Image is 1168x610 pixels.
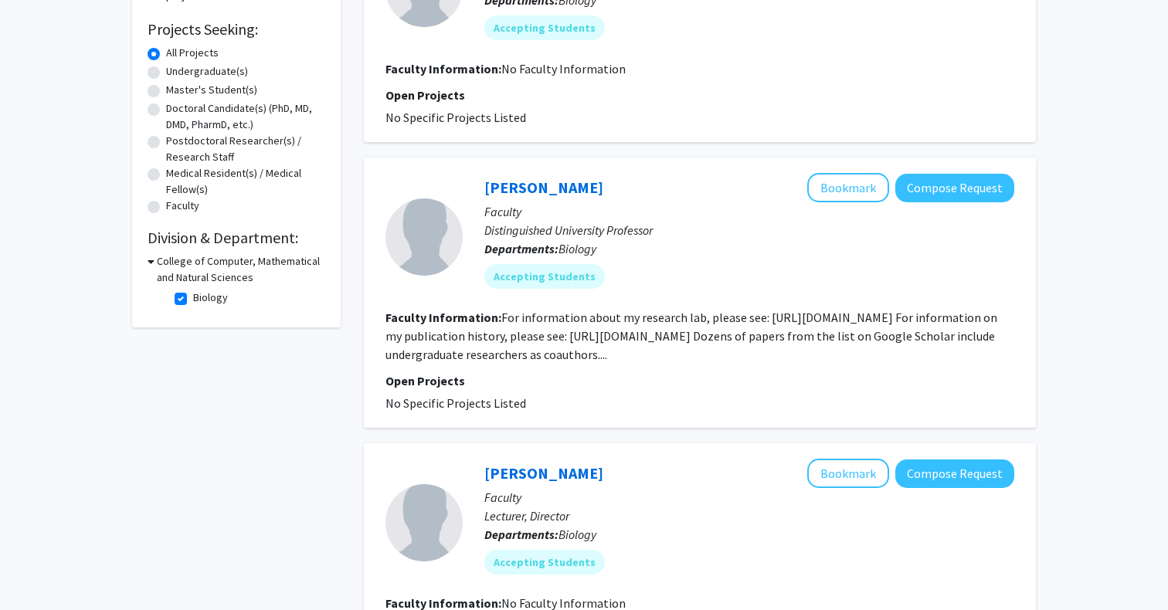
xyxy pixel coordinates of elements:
span: Biology [559,527,596,542]
b: Faculty Information: [385,310,501,325]
b: Faculty Information: [385,61,501,76]
p: Distinguished University Professor [484,221,1014,239]
span: Biology [559,241,596,256]
h2: Projects Seeking: [148,20,325,39]
p: Faculty [484,488,1014,507]
mat-chip: Accepting Students [484,550,605,574]
button: Compose Request to William Fagan [895,174,1014,202]
label: Medical Resident(s) / Medical Fellow(s) [166,165,325,198]
label: Biology [193,290,228,306]
mat-chip: Accepting Students [484,15,605,40]
label: Doctoral Candidate(s) (PhD, MD, DMD, PharmD, etc.) [166,100,325,133]
span: No Faculty Information [501,61,626,76]
span: No Specific Projects Listed [385,395,526,411]
h3: College of Computer, Mathematical and Natural Sciences [157,253,325,286]
label: All Projects [166,45,219,61]
a: [PERSON_NAME] [484,463,603,483]
label: Postdoctoral Researcher(s) / Research Staff [166,133,325,165]
span: No Specific Projects Listed [385,110,526,125]
b: Departments: [484,527,559,542]
p: Open Projects [385,371,1014,390]
p: Faculty [484,202,1014,221]
button: Add Nicholas Fletcher to Bookmarks [807,459,889,488]
label: Master's Student(s) [166,82,257,98]
button: Add William Fagan to Bookmarks [807,173,889,202]
iframe: Chat [12,541,66,598]
fg-read-more: For information about my research lab, please see: [URL][DOMAIN_NAME] For information on my publi... [385,310,997,362]
mat-chip: Accepting Students [484,264,605,289]
b: Departments: [484,241,559,256]
button: Compose Request to Nicholas Fletcher [895,459,1014,488]
p: Lecturer, Director [484,507,1014,525]
label: Faculty [166,198,199,214]
a: [PERSON_NAME] [484,178,603,197]
p: Open Projects [385,86,1014,104]
label: Undergraduate(s) [166,63,248,80]
h2: Division & Department: [148,229,325,247]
